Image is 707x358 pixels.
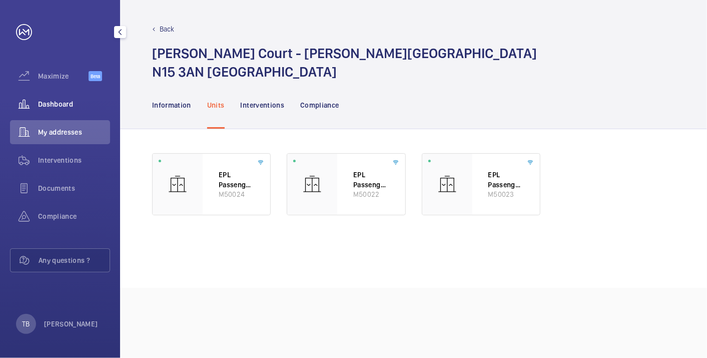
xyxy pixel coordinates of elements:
[219,170,254,189] p: EPL Passenger Lift No 3
[38,211,110,221] span: Compliance
[168,174,188,194] img: elevator.svg
[241,100,285,110] p: Interventions
[39,255,110,265] span: Any questions ?
[488,189,524,199] p: M50023
[488,170,524,189] p: EPL Passenger Lift No 2
[437,174,457,194] img: elevator.svg
[44,319,98,329] p: [PERSON_NAME]
[219,189,254,199] p: M50024
[207,100,225,110] p: Units
[38,127,110,137] span: My addresses
[38,155,110,165] span: Interventions
[353,170,389,189] p: EPL Passenger Lift No 1
[89,71,102,81] span: Beta
[38,71,89,81] span: Maximize
[38,99,110,109] span: Dashboard
[300,100,339,110] p: Compliance
[160,24,175,34] p: Back
[152,100,191,110] p: Information
[353,189,389,199] p: M50022
[22,319,30,329] p: TB
[152,44,537,81] h1: [PERSON_NAME] Court - [PERSON_NAME][GEOGRAPHIC_DATA] N15 3AN [GEOGRAPHIC_DATA]
[38,183,110,193] span: Documents
[302,174,322,194] img: elevator.svg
